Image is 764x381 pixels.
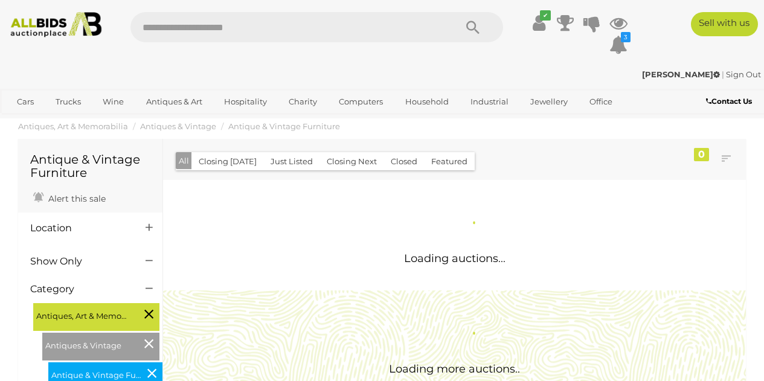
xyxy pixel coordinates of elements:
button: Search [443,12,503,42]
a: Household [397,92,457,112]
a: Sign Out [726,69,761,79]
span: Antiques & Vintage [45,336,136,353]
a: Antiques & Vintage [140,121,216,131]
span: Antiques, Art & Memorabilia [36,306,127,323]
i: 3 [621,32,631,42]
a: 3 [609,34,628,56]
h4: Category [30,284,127,295]
a: Antiques, Art & Memorabilia [18,121,128,131]
a: Trucks [48,92,89,112]
a: Wine [95,92,132,112]
div: 0 [694,148,709,161]
button: Closing Next [319,152,384,171]
strong: [PERSON_NAME] [642,69,720,79]
span: Alert this sale [45,193,106,204]
button: All [176,152,192,170]
button: Closing [DATE] [191,152,264,171]
a: Sports [9,112,50,132]
button: Closed [384,152,425,171]
button: Just Listed [263,152,320,171]
a: Office [582,92,620,112]
a: Antique & Vintage Furniture [228,121,340,131]
a: Jewellery [522,92,576,112]
a: Industrial [463,92,516,112]
a: Computers [331,92,391,112]
span: Loading auctions... [404,252,506,265]
a: [GEOGRAPHIC_DATA] [56,112,157,132]
span: | [722,69,724,79]
h4: Show Only [30,256,127,267]
a: [PERSON_NAME] [642,69,722,79]
a: Antiques & Art [138,92,210,112]
h1: Antique & Vintage Furniture [30,153,150,179]
a: Hospitality [216,92,275,112]
b: Contact Us [706,97,752,106]
a: Alert this sale [30,188,109,207]
a: Sell with us [691,12,758,36]
img: Allbids.com.au [5,12,106,37]
span: Loading more auctions.. [389,362,520,376]
a: Contact Us [706,95,755,108]
a: ✔ [530,12,548,34]
button: Featured [424,152,475,171]
a: Charity [281,92,325,112]
h4: Location [30,223,127,234]
i: ✔ [540,10,551,21]
a: Cars [9,92,42,112]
